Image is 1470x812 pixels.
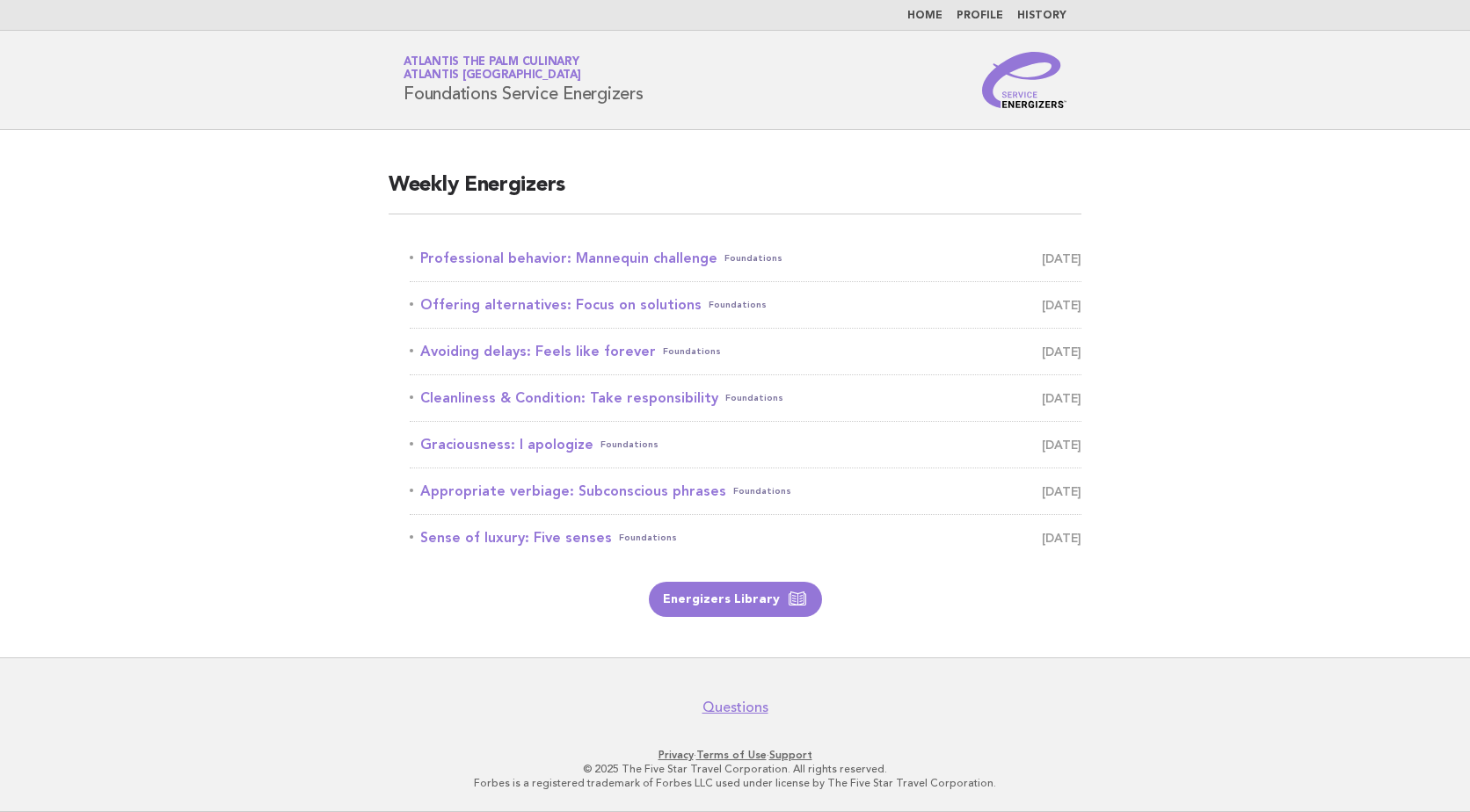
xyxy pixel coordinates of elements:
[724,246,782,271] span: Foundations
[1042,386,1081,410] span: [DATE]
[1042,246,1081,271] span: [DATE]
[619,526,677,550] span: Foundations
[907,11,942,21] a: Home
[702,699,768,716] a: Questions
[725,386,783,410] span: Foundations
[769,749,812,761] a: Support
[957,11,1003,21] a: Profile
[389,171,1081,214] h2: Weekly Energizers
[404,56,581,81] a: Atlantis The Palm CulinaryAtlantis [GEOGRAPHIC_DATA]
[1017,11,1066,21] a: History
[410,293,1081,317] a: Offering alternatives: Focus on solutionsFoundations [DATE]
[410,246,1081,271] a: Professional behavior: Mannequin challengeFoundations [DATE]
[1042,432,1081,457] span: [DATE]
[410,479,1081,504] a: Appropriate verbiage: Subconscious phrasesFoundations [DATE]
[410,432,1081,457] a: Graciousness: I apologizeFoundations [DATE]
[410,339,1081,364] a: Avoiding delays: Feels like foreverFoundations [DATE]
[1042,526,1081,550] span: [DATE]
[1042,479,1081,504] span: [DATE]
[659,749,694,761] a: Privacy
[404,57,644,103] h1: Foundations Service Energizers
[404,70,581,82] span: Atlantis [GEOGRAPHIC_DATA]
[197,762,1273,776] p: © 2025 The Five Star Travel Corporation. All rights reserved.
[1042,339,1081,364] span: [DATE]
[663,339,721,364] span: Foundations
[600,432,659,457] span: Foundations
[696,749,767,761] a: Terms of Use
[410,386,1081,410] a: Cleanliness & Condition: Take responsibilityFoundations [DATE]
[982,52,1066,108] img: Service Energizers
[197,776,1273,790] p: Forbes is a registered trademark of Forbes LLC used under license by The Five Star Travel Corpora...
[1042,293,1081,317] span: [DATE]
[733,479,791,504] span: Foundations
[649,582,822,617] a: Energizers Library
[197,748,1273,762] p: · ·
[410,526,1081,550] a: Sense of luxury: Five sensesFoundations [DATE]
[709,293,767,317] span: Foundations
